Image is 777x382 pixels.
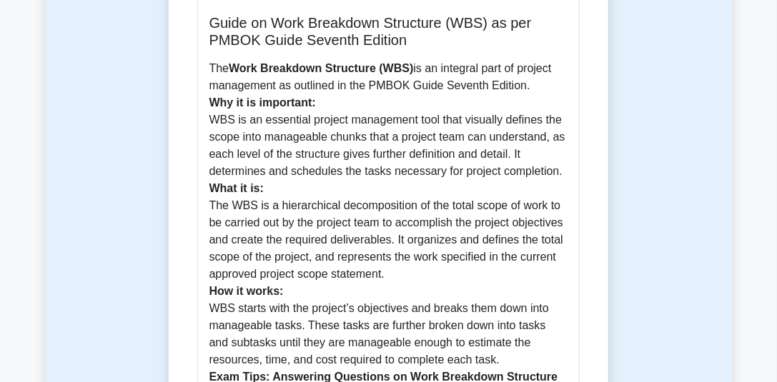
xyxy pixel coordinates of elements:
[209,14,568,49] h5: Guide on Work Breakdown Structure (WBS) as per PMBOK Guide Seventh Edition
[209,182,264,194] b: What it is:
[229,62,413,74] b: Work Breakdown Structure (WBS)
[209,285,284,297] b: How it works:
[209,96,316,109] b: Why it is important:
